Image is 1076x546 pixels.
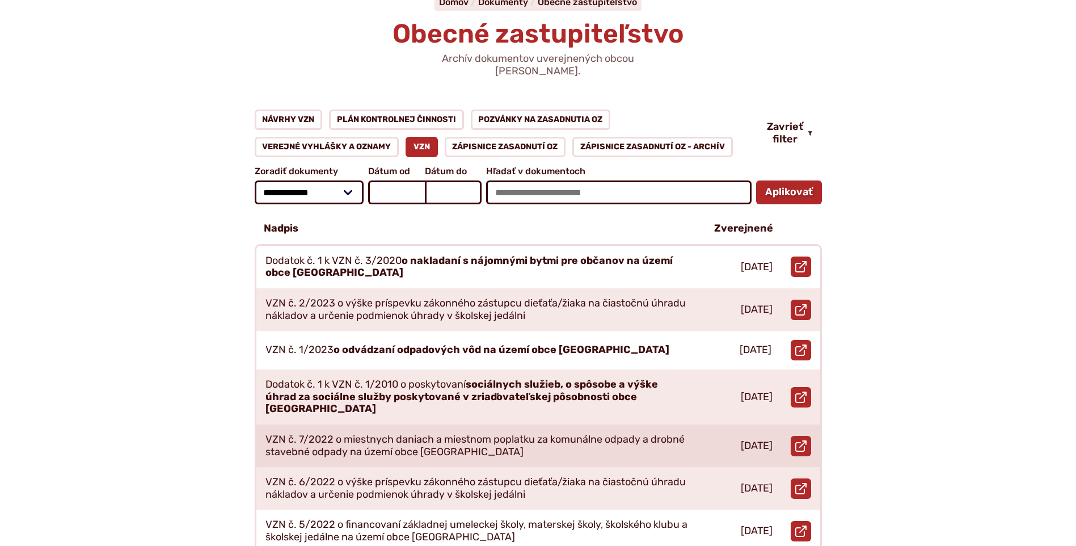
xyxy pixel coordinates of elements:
[264,222,298,235] p: Nadpis
[334,343,669,356] strong: o odvádzaní odpadových vôd na území obce [GEOGRAPHIC_DATA]
[368,180,425,204] input: Dátum od
[265,254,673,279] strong: o nakladaní s nájomnými bytmi pre občanov na území obce [GEOGRAPHIC_DATA]
[406,137,438,157] a: VZN
[758,121,822,145] button: Zavrieť filter
[425,180,482,204] input: Dátum do
[740,344,771,356] p: [DATE]
[741,261,773,274] p: [DATE]
[741,304,773,316] p: [DATE]
[714,222,773,235] p: Zverejnené
[741,440,773,452] p: [DATE]
[329,110,464,130] a: Plán kontrolnej činnosti
[486,166,751,177] span: Hľadať v dokumentoch
[255,180,364,204] select: Zoradiť dokumenty
[255,166,364,177] span: Zoradiť dokumenty
[368,166,425,177] span: Dátum od
[265,255,687,279] p: Dodatok č. 1 k VZN č. 3/2020
[265,344,669,356] p: VZN č. 1/2023
[393,18,684,49] span: Obecné zastupiteľstvo
[265,476,687,501] p: VZN č. 6/2022 o výške príspevku zákonného zástupcu dieťaťa/žiaka na čiastočnú úhradu nákladov a u...
[425,166,482,177] span: Dátum do
[255,137,399,157] a: Verejné vyhlášky a oznamy
[741,525,773,537] p: [DATE]
[572,137,733,157] a: Zápisnice zasadnutí OZ - ARCHÍV
[445,137,566,157] a: Zápisnice zasadnutí OZ
[756,180,822,204] button: Aplikovať
[265,519,687,543] p: VZN č. 5/2022 o financovaní základnej umeleckej školy, materskej školy, školského klubu a školske...
[471,110,611,130] a: Pozvánky na zasadnutia OZ
[486,180,751,204] input: Hľadať v dokumentoch
[265,434,687,458] p: VZN č. 7/2022 o miestnych daniach a miestnom poplatku za komunálne odpady a drobné stavebné odpad...
[402,53,674,77] p: Archív dokumentov uverejnených obcou [PERSON_NAME].
[265,379,687,415] p: Dodatok č. 1 k VZN č. 1/2010 o poskytovaní
[741,391,773,404] p: [DATE]
[741,482,773,495] p: [DATE]
[767,121,803,145] span: Zavrieť filter
[265,297,687,322] p: VZN č. 2/2023 o výške príspevku zákonného zástupcu dieťaťa/žiaka na čiastočnú úhradu nákladov a u...
[255,110,323,130] a: Návrhy VZN
[265,378,658,415] strong: sociálnych služieb, o spôsobe a výške úhrad za sociálne služby poskytované v zriaďovateľskej pôso...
